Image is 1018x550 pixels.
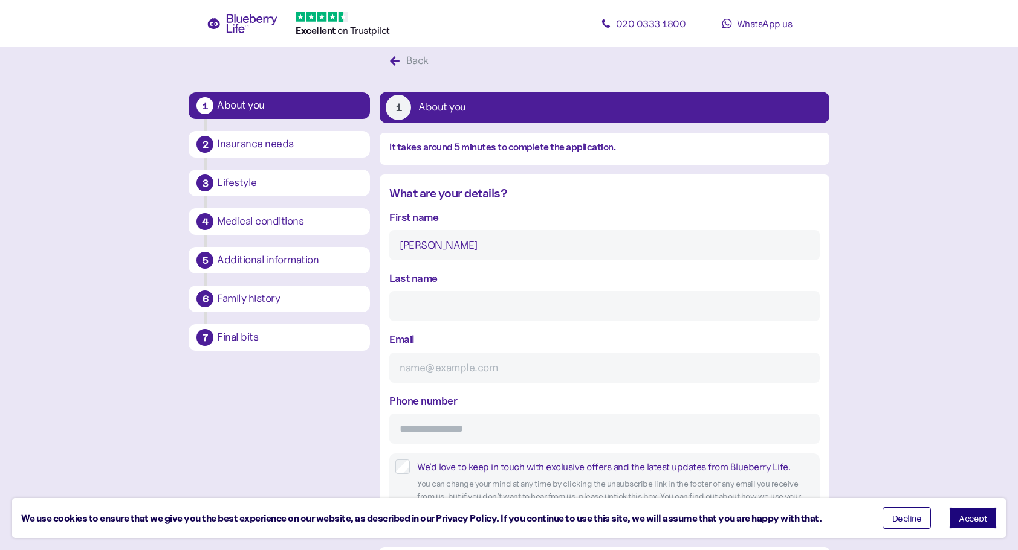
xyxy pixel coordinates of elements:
button: Back [380,48,442,74]
div: 7 [196,329,213,346]
span: 020 0333 1800 [616,18,686,30]
div: We'd love to keep in touch with exclusive offers and the latest updates from Blueberry Life. [417,459,813,475]
div: About you [217,100,362,111]
span: on Trustpilot [337,24,390,36]
button: Decline cookies [883,507,932,529]
button: 6Family history [189,286,370,312]
div: 3 [196,174,213,191]
span: Excellent ️ [296,24,337,36]
div: Family history [217,293,362,304]
div: Back [406,53,429,69]
div: You can change your mind at any time by clicking the unsubscribe link in the footer of any email ... [417,478,813,517]
label: First name [389,209,438,225]
div: 1 [196,97,213,114]
div: Final bits [217,332,362,343]
label: Last name [389,270,438,286]
div: 5 [196,252,213,269]
span: WhatsApp us [737,18,793,30]
div: What are your details? [389,184,819,203]
button: 1About you [380,92,829,123]
a: 020 0333 1800 [589,11,698,36]
div: 4 [196,213,213,230]
div: It takes around 5 minutes to complete the application. [389,140,819,155]
button: 1About you [189,92,370,119]
input: name@example.com [389,353,819,383]
button: 2Insurance needs [189,131,370,158]
button: 4Medical conditions [189,208,370,235]
button: 5Additional information [189,247,370,273]
button: Accept cookies [949,507,997,529]
div: Insurance needs [217,139,362,150]
div: 1 [386,95,411,120]
div: About you [418,102,466,113]
label: Phone number [389,392,457,409]
button: 3Lifestyle [189,170,370,196]
label: Email [389,331,415,347]
span: Accept [959,514,987,522]
div: 6 [196,290,213,307]
div: Lifestyle [217,177,362,188]
a: WhatsApp us [702,11,811,36]
span: Decline [892,514,922,522]
button: 7Final bits [189,324,370,351]
div: 2 [196,136,213,153]
div: Additional information [217,255,362,266]
div: We use cookies to ensure that we give you the best experience on our website, as described in our... [21,511,864,526]
div: Medical conditions [217,216,362,227]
